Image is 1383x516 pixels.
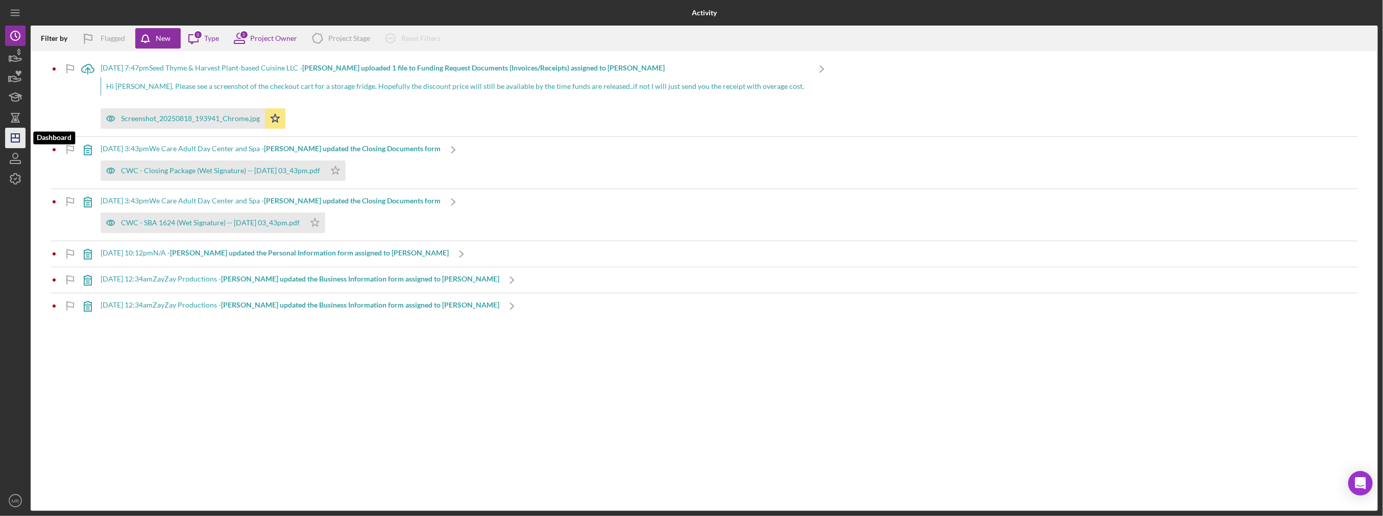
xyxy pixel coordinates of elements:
div: 3 [193,30,203,39]
div: Screenshot_20250818_193941_Chrome.jpg [121,114,260,123]
div: Filter by [41,34,75,42]
b: [PERSON_NAME] updated the Closing Documents form [264,144,441,153]
div: 2 [239,30,249,39]
button: CWC - SBA 1624 (Wet Signature) -- [DATE] 03_43pm.pdf [101,213,325,233]
a: [DATE] 10:12pmN/A -[PERSON_NAME] updated the Personal Information form assigned to [PERSON_NAME] [75,241,474,267]
div: [DATE] 10:12pm N/A - [101,249,449,257]
div: Project Stage [328,34,370,42]
div: Type [204,34,219,42]
text: MR [12,498,19,504]
a: [DATE] 3:43pmWe Care Adult Day Center and Spa -[PERSON_NAME] updated the Closing Documents formCW... [75,189,466,241]
b: [PERSON_NAME] updated the Closing Documents form [264,196,441,205]
b: [PERSON_NAME] uploaded 1 file to Funding Request Documents (Invoices/Receipts) assigned to [PERSO... [302,63,665,72]
div: [DATE] 3:43pm We Care Adult Day Center and Spa - [101,145,441,153]
div: Hi [PERSON_NAME]. Please see a screenshot of the checkout cart for a storage fridge. Hopefully th... [101,77,809,96]
div: CWC - SBA 1624 (Wet Signature) -- [DATE] 03_43pm.pdf [121,219,300,227]
div: [DATE] 12:34am ZayZay Productions - [101,301,499,309]
a: [DATE] 12:34amZayZay Productions -[PERSON_NAME] updated the Business Information form assigned to... [75,293,525,319]
div: Open Intercom Messenger [1348,471,1373,496]
button: Flagged [75,28,135,49]
button: Reset Filters [378,28,451,49]
b: [PERSON_NAME] updated the Business Information form assigned to [PERSON_NAME] [221,300,499,309]
div: Reset Filters [401,28,441,49]
button: Screenshot_20250818_193941_Chrome.jpg [101,108,285,129]
button: MR [5,490,26,511]
div: Project Owner [250,34,297,42]
button: CWC - Closing Package (Wet Signature) -- [DATE] 03_43pm.pdf [101,160,346,181]
button: New [135,28,181,49]
b: [PERSON_NAME] updated the Business Information form assigned to [PERSON_NAME] [221,274,499,283]
div: CWC - Closing Package (Wet Signature) -- [DATE] 03_43pm.pdf [121,167,320,175]
div: [DATE] 3:43pm We Care Adult Day Center and Spa - [101,197,441,205]
div: [DATE] 7:47pm Seed Thyme & Harvest Plant-based Cuisine LLC - [101,64,809,72]
div: Flagged [101,28,125,49]
a: [DATE] 7:47pmSeed Thyme & Harvest Plant-based Cuisine LLC -[PERSON_NAME] uploaded 1 file to Fundi... [75,56,835,136]
a: [DATE] 3:43pmWe Care Adult Day Center and Spa -[PERSON_NAME] updated the Closing Documents formCW... [75,137,466,189]
div: [DATE] 12:34am ZayZay Productions - [101,275,499,283]
b: [PERSON_NAME] updated the Personal Information form assigned to [PERSON_NAME] [170,248,449,257]
a: [DATE] 12:34amZayZay Productions -[PERSON_NAME] updated the Business Information form assigned to... [75,267,525,293]
b: Activity [692,9,717,17]
div: New [156,28,171,49]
